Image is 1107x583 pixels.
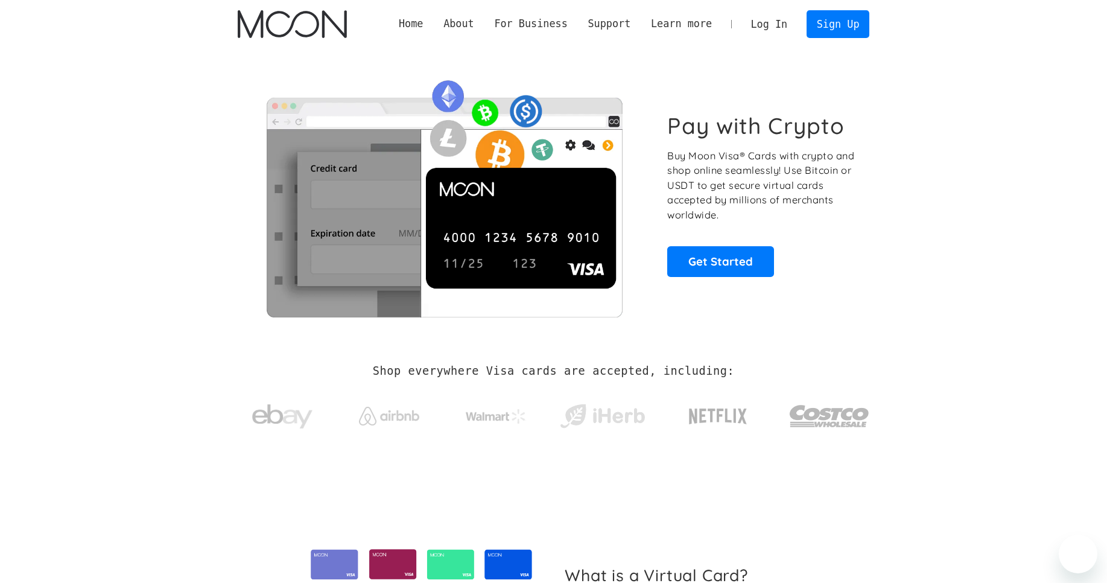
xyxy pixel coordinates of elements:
div: About [433,16,484,31]
h2: Shop everywhere Visa cards are accepted, including: [373,365,734,378]
img: Airbnb [359,407,419,425]
a: Netflix [664,389,772,438]
a: Walmart [451,397,541,430]
div: Support [578,16,641,31]
img: Walmart [466,409,526,424]
a: Home [389,16,433,31]
a: iHerb [557,389,647,438]
a: ebay [238,386,328,442]
h1: Pay with Crypto [667,112,845,139]
img: Moon Logo [238,10,347,38]
img: iHerb [557,401,647,432]
a: Sign Up [807,10,869,37]
div: Learn more [641,16,722,31]
p: Buy Moon Visa® Cards with crypto and shop online seamlessly! Use Bitcoin or USDT to get secure vi... [667,148,856,223]
div: For Business [494,16,567,31]
img: Netflix [688,401,748,432]
div: For Business [484,16,578,31]
a: Airbnb [344,395,434,432]
img: Costco [789,393,870,439]
a: Log In [741,11,798,37]
div: Support [588,16,630,31]
div: Learn more [651,16,712,31]
iframe: Button to launch messaging window [1059,535,1097,573]
a: Get Started [667,246,774,276]
a: home [238,10,347,38]
img: Moon Cards let you spend your crypto anywhere Visa is accepted. [238,72,651,317]
a: Costco [789,381,870,445]
div: About [443,16,474,31]
img: ebay [252,398,312,436]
